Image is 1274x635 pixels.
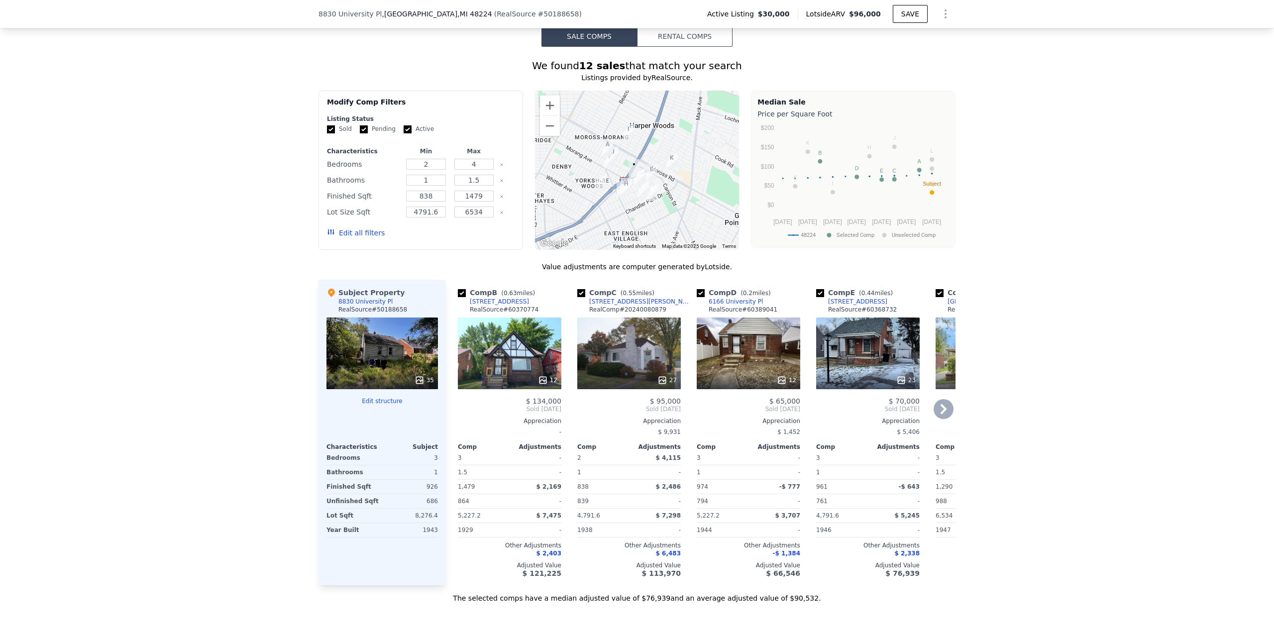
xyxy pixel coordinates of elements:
[816,465,866,479] div: 1
[537,237,570,250] img: Google
[828,298,887,306] div: [STREET_ADDRESS]
[384,451,438,465] div: 3
[327,189,400,203] div: Finished Sqft
[589,306,666,314] div: RealComp # 20240080879
[589,298,693,306] div: [STREET_ADDRESS][PERSON_NAME]
[798,218,817,225] text: [DATE]
[828,306,897,314] div: RealSource # 60368732
[512,494,561,508] div: -
[697,498,708,505] span: 794
[897,428,920,435] span: $ 5,406
[707,9,758,19] span: Active Listing
[697,454,701,461] span: 3
[722,243,736,249] a: Terms (opens in new tab)
[497,10,535,18] span: RealSource
[837,232,874,238] text: Selected Comp
[656,454,681,461] span: $ 4,115
[936,4,955,24] button: Show Options
[327,205,400,219] div: Lot Size Sqft
[936,498,947,505] span: 988
[816,512,839,519] span: 4,791.6
[382,9,492,19] span: , [GEOGRAPHIC_DATA]
[536,550,561,557] span: $ 2,403
[766,569,800,577] span: $ 66,546
[697,483,708,490] span: 974
[697,465,746,479] div: 1
[458,417,561,425] div: Appreciation
[872,218,891,225] text: [DATE]
[540,116,560,136] button: Zoom out
[816,288,897,298] div: Comp E
[577,498,589,505] span: 839
[936,483,953,490] span: 1,290
[697,541,800,549] div: Other Adjustments
[577,405,681,413] span: Sold [DATE]
[936,465,985,479] div: 1.5
[577,454,581,461] span: 2
[404,125,412,133] input: Active
[801,232,816,238] text: 48224
[523,569,561,577] span: $ 121,225
[384,494,438,508] div: 686
[613,177,632,202] div: 6106 Oldtown St
[855,290,897,297] span: ( miles)
[697,561,800,569] div: Adjusted Value
[642,160,661,185] div: 6144 Radnor St
[538,375,557,385] div: 12
[816,417,920,425] div: Appreciation
[895,512,920,519] span: $ 5,245
[512,523,561,537] div: -
[326,523,380,537] div: Year Built
[538,10,579,18] span: # 50188658
[458,405,561,413] span: Sold [DATE]
[936,523,985,537] div: 1947
[896,375,916,385] div: 23
[767,202,774,209] text: $0
[631,494,681,508] div: -
[592,170,611,195] div: 9221 Grayton St
[577,523,627,537] div: 1938
[470,306,538,314] div: RealSource # 60370774
[629,443,681,451] div: Adjustments
[757,121,949,245] div: A chart.
[823,218,842,225] text: [DATE]
[577,483,589,490] span: 838
[709,306,777,314] div: RealSource # 60389041
[794,175,797,181] text: F
[327,125,352,133] label: Sold
[697,512,720,519] span: 5,227.2
[697,288,775,298] div: Comp D
[923,181,942,187] text: Subject
[656,483,681,490] span: $ 2,486
[327,173,400,187] div: Bathrooms
[650,397,681,405] span: $ 95,000
[758,9,790,19] span: $30,000
[806,9,849,19] span: Lotside ARV
[404,147,448,155] div: Min
[470,298,529,306] div: [STREET_ADDRESS]
[327,147,400,155] div: Characteristics
[849,10,881,18] span: $96,000
[617,175,636,200] div: 6125 Guilford St
[384,480,438,494] div: 926
[504,290,517,297] span: 0.63
[458,483,475,490] span: 1,479
[458,498,469,505] span: 864
[338,298,393,306] div: 8830 University Pl
[577,298,693,306] a: [STREET_ADDRESS][PERSON_NAME]
[889,397,920,405] span: $ 70,000
[867,144,871,150] text: H
[930,157,935,163] text: G
[526,397,561,405] span: $ 134,000
[662,149,681,174] div: 19218 Eastborne St
[775,512,800,519] span: $ 3,707
[327,157,400,171] div: Bedrooms
[318,59,955,73] div: We found that match your search
[816,498,828,505] span: 761
[579,60,626,72] strong: 12 sales
[458,465,508,479] div: 1.5
[777,428,800,435] span: $ 1,452
[697,298,763,306] a: 6166 University Pl
[923,218,942,225] text: [DATE]
[577,465,627,479] div: 1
